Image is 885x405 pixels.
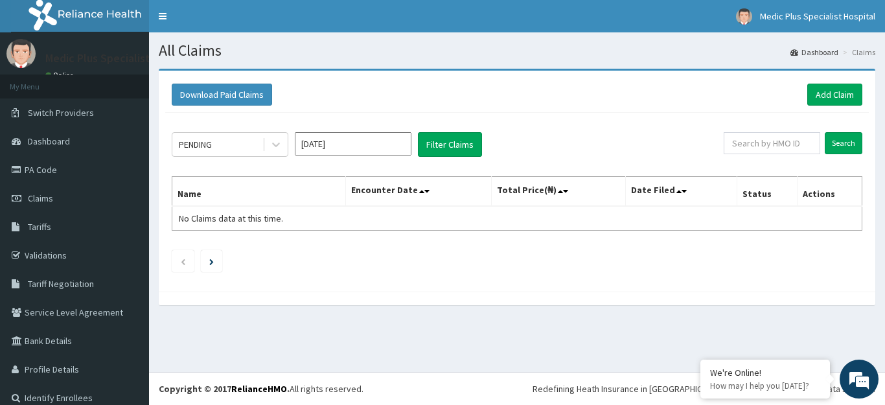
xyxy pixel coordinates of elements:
[149,372,885,405] footer: All rights reserved.
[346,177,491,207] th: Encounter Date
[295,132,411,156] input: Select Month and Year
[179,213,283,224] span: No Claims data at this time.
[172,177,346,207] th: Name
[710,380,820,391] p: How may I help you today?
[6,39,36,68] img: User Image
[28,221,51,233] span: Tariffs
[491,177,626,207] th: Total Price(₦)
[825,132,862,154] input: Search
[45,52,196,64] p: Medic Plus Specialist Hospital
[418,132,482,157] button: Filter Claims
[736,8,752,25] img: User Image
[159,383,290,395] strong: Copyright © 2017 .
[209,255,214,267] a: Next page
[807,84,862,106] a: Add Claim
[231,383,287,395] a: RelianceHMO
[28,107,94,119] span: Switch Providers
[797,177,862,207] th: Actions
[626,177,737,207] th: Date Filed
[724,132,820,154] input: Search by HMO ID
[28,192,53,204] span: Claims
[790,47,838,58] a: Dashboard
[710,367,820,378] div: We're Online!
[760,10,875,22] span: Medic Plus Specialist Hospital
[533,382,875,395] div: Redefining Heath Insurance in [GEOGRAPHIC_DATA] using Telemedicine and Data Science!
[179,138,212,151] div: PENDING
[159,42,875,59] h1: All Claims
[45,71,76,80] a: Online
[180,255,186,267] a: Previous page
[28,135,70,147] span: Dashboard
[737,177,798,207] th: Status
[840,47,875,58] li: Claims
[172,84,272,106] button: Download Paid Claims
[28,278,94,290] span: Tariff Negotiation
